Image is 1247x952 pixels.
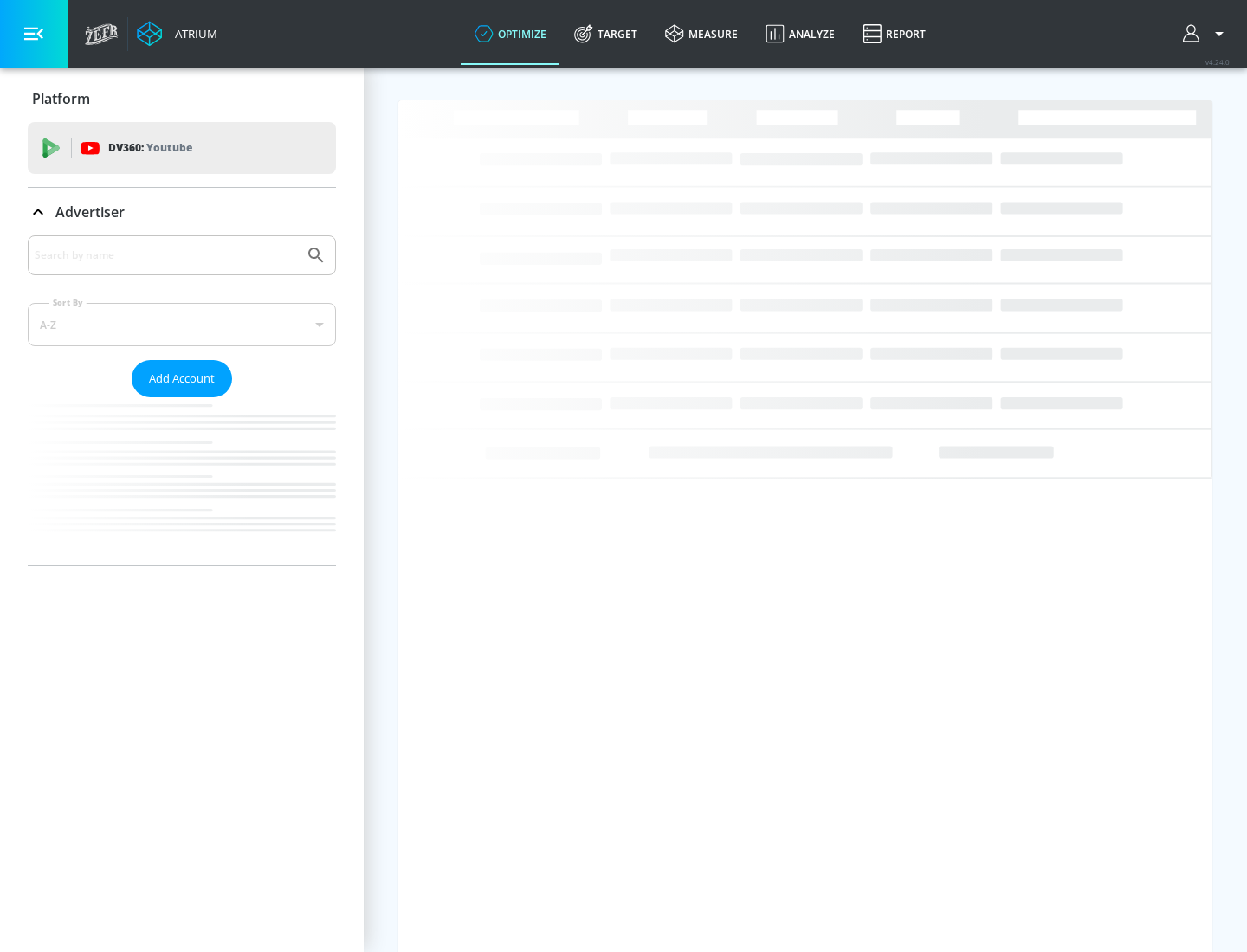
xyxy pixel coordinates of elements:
[651,3,752,65] a: measure
[28,235,336,565] div: Advertiser
[1205,57,1230,67] span: v 4.24.0
[108,138,192,158] p: DV360:
[28,303,336,346] div: A-Z
[132,360,232,397] button: Add Account
[461,3,560,65] a: optimize
[28,188,336,236] div: Advertiser
[168,26,217,42] div: Atrium
[28,397,336,565] nav: list of Advertiser
[752,3,849,65] a: Analyze
[49,297,87,308] label: Sort By
[28,122,336,174] div: DV360: Youtube
[35,244,297,267] input: Search by name
[137,21,217,47] a: Atrium
[146,138,192,157] p: Youtube
[28,74,336,123] div: Platform
[849,3,940,65] a: Report
[55,203,125,222] p: Advertiser
[149,369,215,389] span: Add Account
[560,3,651,65] a: Target
[32,89,90,108] p: Platform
